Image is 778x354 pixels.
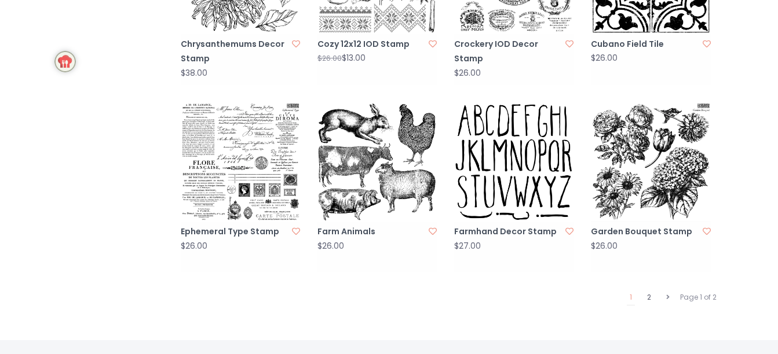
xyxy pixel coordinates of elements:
[181,69,207,78] div: $38.00
[591,102,710,222] img: Garden Bouquet Stamp
[317,242,344,250] div: $26.00
[181,242,207,250] div: $26.00
[429,226,437,237] a: Add to wishlist
[292,38,300,50] a: Add to wishlist
[317,54,366,62] div: $13.00
[565,38,574,50] a: Add to wishlist
[663,290,673,305] a: Next page
[565,226,574,237] a: Add to wishlist
[454,102,574,222] img: Farmhand Decor Stamp
[703,226,711,237] a: Add to wishlist
[181,224,288,239] a: Ephemeral Type Stamp
[181,102,300,222] img: Ephemeral Type Stamp
[454,37,562,66] a: Crockery IOD Decor Stamp
[292,226,300,237] a: Add to wishlist
[429,38,437,50] a: Add to wishlist
[454,69,481,78] div: $26.00
[703,38,711,50] a: Add to wishlist
[454,242,481,250] div: $27.00
[591,37,699,51] a: Cubano Field Tile
[317,37,425,51] a: Cozy 12x12 IOD Stamp
[317,102,437,222] img: Iron Orchid Designs Farm Animals
[627,290,635,305] a: 1
[591,54,618,62] div: $26.00
[454,224,562,239] a: Farmhand Decor Stamp
[181,37,288,66] a: Chrysanthemums Decor Stamp
[677,290,719,305] div: Page 1 of 2
[317,53,342,63] span: $26.00
[591,224,699,239] a: Garden Bouquet Stamp
[591,242,618,250] div: $26.00
[317,224,425,239] a: Farm Animals
[644,290,654,305] a: 2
